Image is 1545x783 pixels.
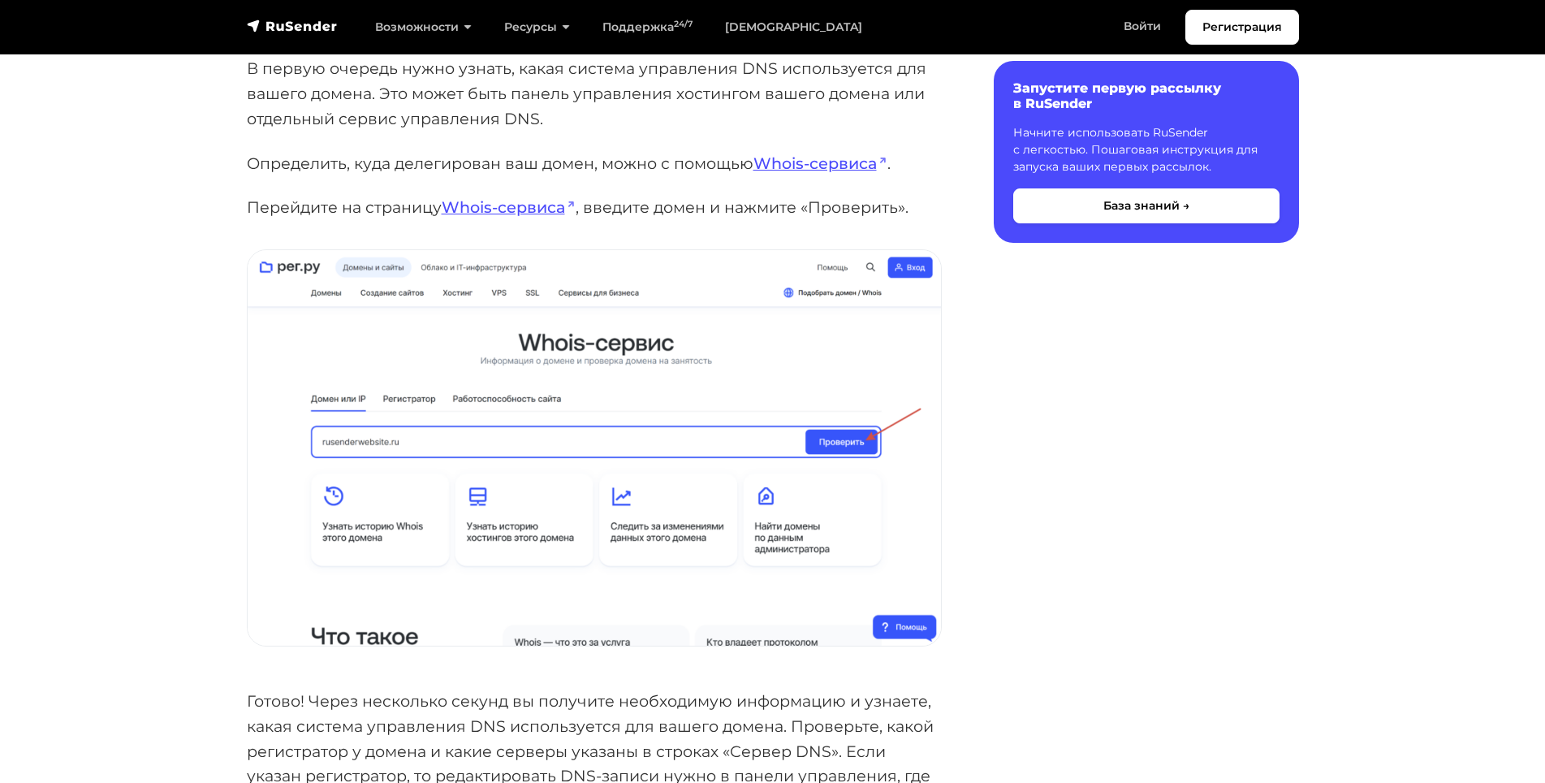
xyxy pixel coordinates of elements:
[442,197,576,217] a: Whois-сервиса
[753,154,887,173] a: Whois-сервиса
[359,11,488,44] a: Возможности
[247,18,338,34] img: RuSender
[994,61,1299,243] a: Запустите первую рассылку в RuSender Начните использовать RuSender с легкостью. Пошаговая инструк...
[1013,188,1280,223] button: База знаний →
[674,19,693,29] sup: 24/7
[709,11,878,44] a: [DEMOGRAPHIC_DATA]
[248,250,941,646] img: Проверка домена в Whois-сервисе
[1013,124,1280,175] p: Начните использовать RuSender с легкостью. Пошаговая инструкция для запуска ваших первых рассылок.
[247,151,942,176] p: Определить, куда делегирован ваш домен, можно с помощью .
[1107,10,1177,43] a: Войти
[1185,10,1299,45] a: Регистрация
[488,11,586,44] a: Ресурсы
[586,11,709,44] a: Поддержка24/7
[247,195,942,220] p: Перейдите на страницу , введите домен и нажмите «Проверить».
[1013,80,1280,111] h6: Запустите первую рассылку в RuSender
[247,56,942,131] p: В первую очередь нужно узнать, какая система управления DNS используется для вашего домена. Это м...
